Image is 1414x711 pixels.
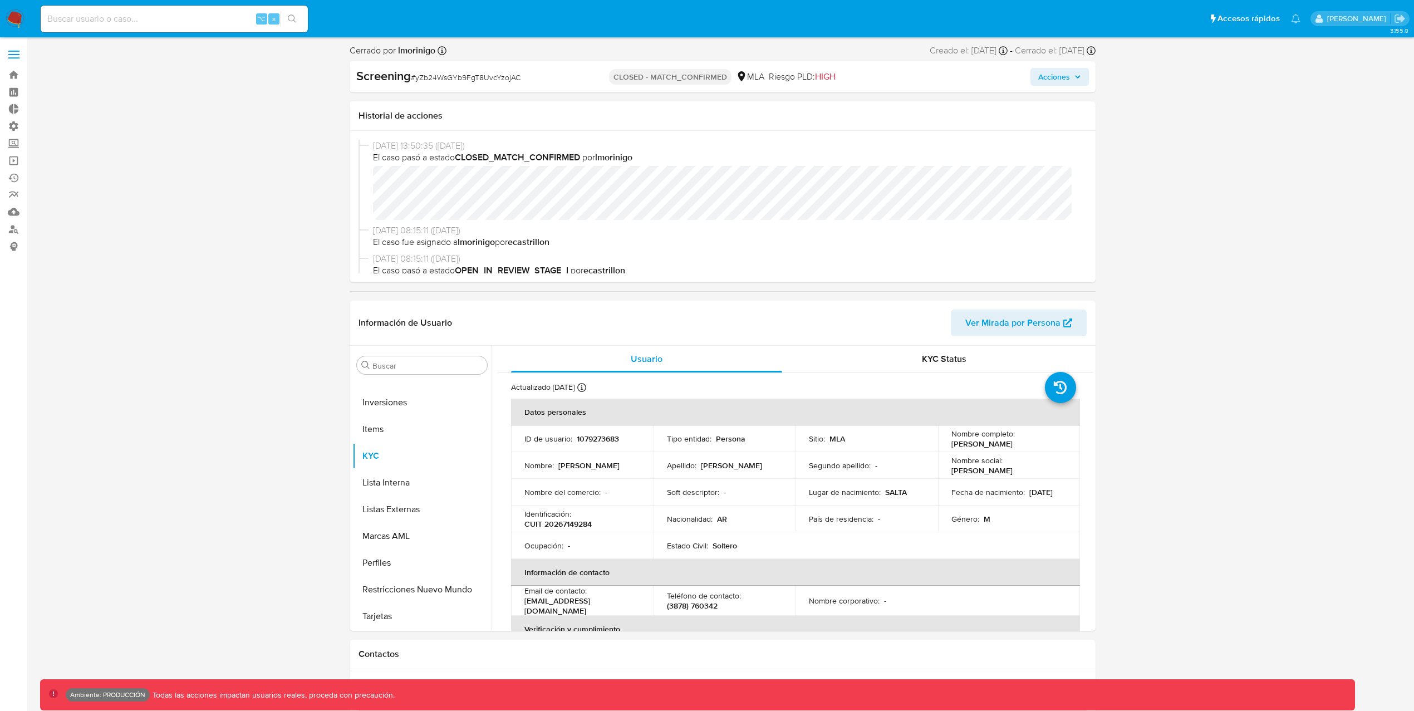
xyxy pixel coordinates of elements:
span: Acciones [1038,68,1070,86]
th: Datos personales [511,399,1080,425]
p: Sitio : [809,434,825,444]
p: Apellido : [667,460,696,470]
p: Teléfono de contacto : [667,591,741,601]
span: Cerrado por [350,45,435,57]
p: Nombre : [524,460,554,470]
p: AR [717,514,727,524]
button: KYC [352,443,492,469]
button: Items [352,416,492,443]
h1: Contactos [359,649,1087,660]
button: search-icon [281,11,303,27]
span: Accesos rápidos [1217,13,1280,24]
span: s [272,13,276,24]
p: ID de usuario : [524,434,572,444]
p: Soft descriptor : [667,487,719,497]
b: Screening [356,67,411,85]
b: lmorinigo [458,236,495,248]
p: - [878,514,880,524]
th: Verificación y cumplimiento [511,616,1080,643]
p: [DATE] [1029,487,1053,497]
button: Ver Mirada por Persona [951,310,1087,336]
button: Tarjetas [352,603,492,630]
p: Fecha de nacimiento : [951,487,1025,497]
h1: Historial de acciones [359,110,1087,121]
p: [PERSON_NAME] [951,465,1013,475]
span: El caso pasó a estado por [373,151,1082,164]
span: [DATE] 13:50:35 ([DATE]) [373,140,1082,152]
p: Género : [951,514,979,524]
p: M [984,514,990,524]
span: - [1010,45,1013,57]
p: Email de contacto : [524,586,587,596]
p: Segundo apellido : [809,460,871,470]
p: Todas las acciones impactan usuarios reales, proceda con precaución. [150,690,395,700]
p: leidy.martinez@mercadolibre.com.co [1327,13,1390,24]
input: Buscar usuario o caso... [41,12,308,26]
p: - [605,487,607,497]
p: Ocupación : [524,541,563,551]
p: País de residencia : [809,514,873,524]
p: [PERSON_NAME] [951,439,1013,449]
a: Notificaciones [1291,14,1300,23]
p: CLOSED - MATCH_CONFIRMED [609,69,731,85]
span: El caso pasó a estado por [373,264,1082,277]
span: # yZb24WsGYb9FgT8UvcYzojAC [411,72,521,83]
p: Identificación : [524,509,571,519]
p: Nacionalidad : [667,514,713,524]
p: MLA [829,434,845,444]
p: Nombre social : [951,455,1003,465]
button: Acciones [1030,68,1089,86]
span: El caso fue asignado a por [373,236,1082,248]
span: Riesgo PLD: [769,71,836,83]
p: (3878) 760342 [667,601,718,611]
p: Estado Civil : [667,541,708,551]
div: MLA [736,71,764,83]
h1: Información de Usuario [359,317,452,328]
span: [DATE] 08:15:11 ([DATE]) [373,253,1082,265]
b: CLOSED_MATCH_CONFIRMED [455,151,580,164]
p: [PERSON_NAME] [558,460,620,470]
th: Información de contacto [511,559,1080,586]
button: Restricciones Nuevo Mundo [352,576,492,603]
span: [DATE] 08:15:11 ([DATE]) [373,224,1082,237]
p: Nombre corporativo : [809,596,880,606]
p: SALTA [885,487,907,497]
p: - [568,541,570,551]
p: Actualizado [DATE] [511,382,575,393]
p: Lugar de nacimiento : [809,487,881,497]
p: Nombre completo : [951,429,1015,439]
p: 1079273683 [577,434,619,444]
b: lmorinigo [396,44,435,57]
button: Perfiles [352,550,492,576]
button: Marcas AML [352,523,492,550]
button: Buscar [361,361,370,370]
p: - [875,460,877,470]
p: Persona [716,434,745,444]
p: CUIT 20267149284 [524,519,592,529]
p: - [724,487,726,497]
p: Ambiente: PRODUCCIÓN [70,693,145,697]
button: Listas Externas [352,496,492,523]
button: Lista Interna [352,469,492,496]
p: - [884,596,886,606]
button: Inversiones [352,389,492,416]
span: HIGH [815,70,836,83]
span: Ver Mirada por Persona [965,310,1060,336]
p: [EMAIL_ADDRESS][DOMAIN_NAME] [524,596,636,616]
b: ecastrillon [583,264,625,277]
span: ⌥ [257,13,266,24]
p: Soltero [713,541,737,551]
p: Nombre del comercio : [524,487,601,497]
p: Tipo entidad : [667,434,711,444]
p: [PERSON_NAME] [701,460,762,470]
div: Creado el: [DATE] [930,45,1008,57]
span: Usuario [631,352,662,365]
div: Cerrado el: [DATE] [1015,45,1096,57]
a: Salir [1394,13,1406,24]
b: ecastrillon [508,236,549,248]
input: Buscar [372,361,483,371]
b: OPEN_IN_REVIEW_STAGE_I [455,264,568,277]
b: lmorinigo [595,151,632,164]
span: KYC Status [922,352,966,365]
